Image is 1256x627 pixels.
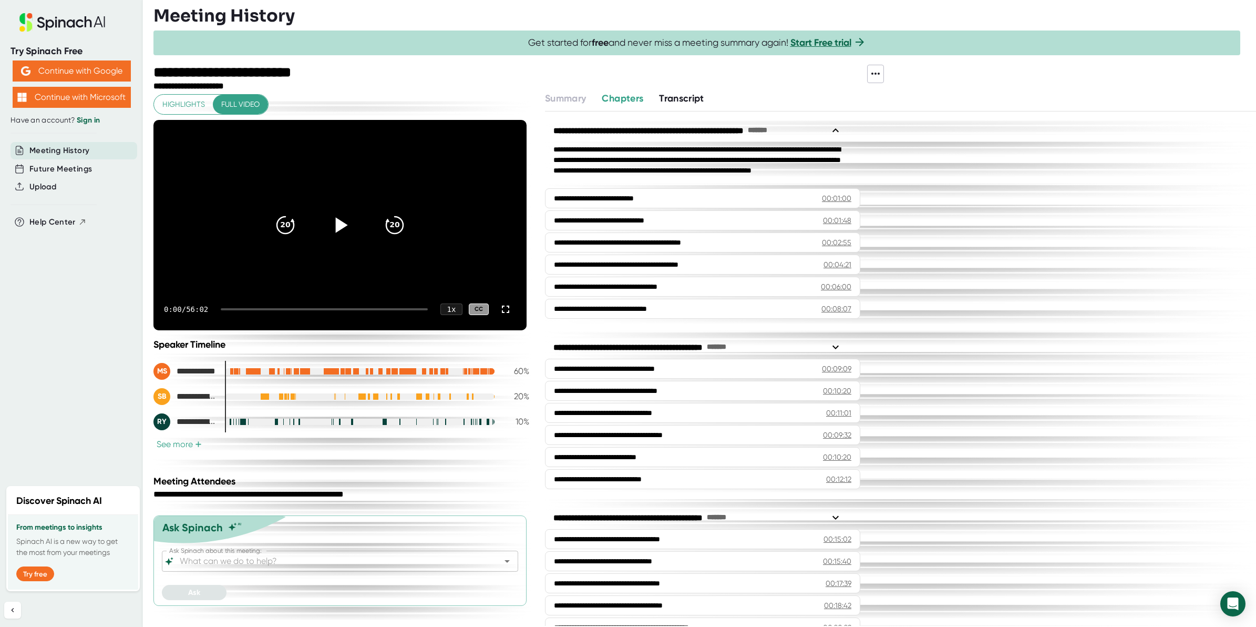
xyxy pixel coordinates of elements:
div: 00:09:09 [822,363,851,374]
button: Upload [29,181,56,193]
div: 00:06:00 [821,281,851,292]
div: 00:04:21 [823,259,851,270]
button: Chapters [602,92,643,106]
div: 00:18:42 [824,600,851,611]
h3: From meetings to insights [16,523,130,532]
div: 60 % [503,366,529,376]
div: 00:08:07 [821,304,851,314]
span: Ask [188,588,200,597]
div: SB [153,388,170,405]
button: Try free [16,567,54,581]
a: Start Free trial [790,37,851,48]
div: 1 x [440,304,462,315]
span: Highlights [162,98,205,111]
div: 0:00 / 56:02 [164,305,208,313]
input: What can we do to help? [178,554,484,569]
span: Full video [221,98,260,111]
button: Meeting History [29,145,89,157]
div: 00:15:02 [823,534,851,544]
div: 00:09:32 [823,430,851,440]
a: Sign in [77,116,100,125]
div: 00:10:20 [823,452,851,462]
div: 00:02:55 [822,237,851,248]
span: Summary [545,93,586,104]
div: CC [469,304,489,316]
div: 00:12:12 [826,474,851,484]
span: Get started for and never miss a meeting summary again! [528,37,866,49]
div: Try Spinach Free [11,45,132,57]
h3: Meeting History [153,6,295,26]
div: Ask Spinach [162,521,223,534]
div: 00:01:00 [822,193,851,204]
span: Help Center [29,216,76,228]
button: Full video [213,95,268,114]
div: Randall Yarberry [153,413,217,430]
button: Highlights [154,95,213,114]
button: Help Center [29,216,87,228]
div: Mike L Stell [153,363,217,380]
div: 00:17:39 [826,578,851,589]
button: Continue with Google [13,60,131,82]
div: 10 % [503,417,529,427]
button: See more+ [153,439,205,450]
h2: Discover Spinach AI [16,494,102,508]
div: Meeting Attendees [153,476,532,487]
div: Have an account? [11,116,132,125]
button: Collapse sidebar [4,602,21,619]
div: RY [153,413,170,430]
button: Continue with Microsoft [13,87,131,108]
div: Samuel G Baas [153,388,217,405]
button: Future Meetings [29,163,92,175]
div: 00:15:40 [823,556,851,567]
button: Transcript [659,92,704,106]
div: MS [153,363,170,380]
div: 00:10:20 [823,386,851,396]
span: Transcript [659,93,704,104]
div: 00:01:48 [823,215,851,226]
div: Open Intercom Messenger [1220,591,1245,616]
div: Speaker Timeline [153,339,529,350]
button: Ask [162,585,227,600]
img: Aehbyd4JwY73AAAAAElFTkSuQmCC [21,66,30,76]
button: Open [500,554,514,569]
span: + [195,440,202,449]
b: free [592,37,609,48]
p: Spinach AI is a new way to get the most from your meetings [16,536,130,558]
div: 20 % [503,391,529,401]
span: Chapters [602,93,643,104]
button: Summary [545,92,586,106]
div: 00:11:01 [826,408,851,418]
